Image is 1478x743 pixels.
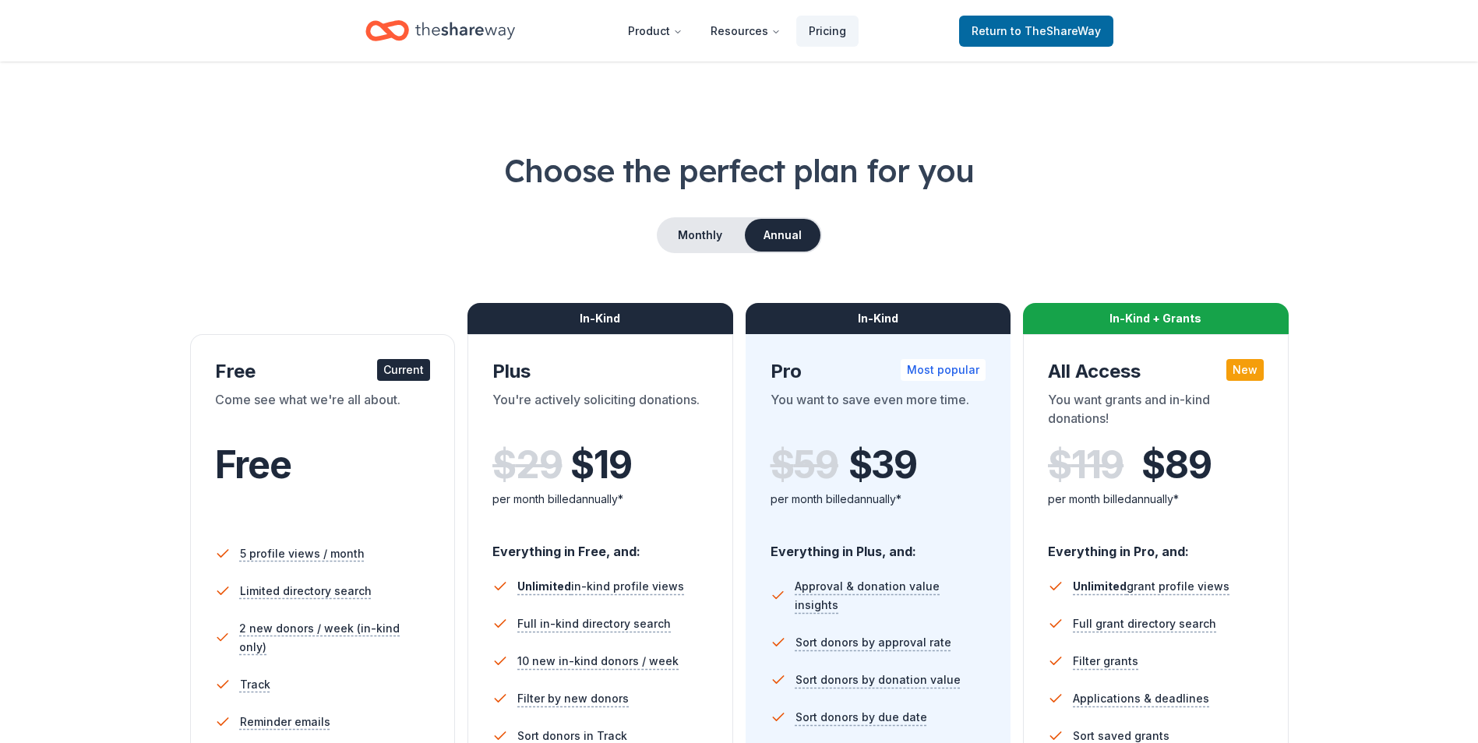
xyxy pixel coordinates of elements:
span: Sort donors by due date [795,708,927,727]
button: Product [616,16,695,47]
div: Current [377,359,430,381]
a: Pricing [796,16,859,47]
span: Return [972,22,1101,40]
span: 10 new in-kind donors / week [517,652,679,671]
div: Plus [492,359,708,384]
span: Track [240,675,270,694]
span: $ 19 [570,443,631,487]
span: $ 39 [848,443,917,487]
div: Free [215,359,431,384]
div: per month billed annually* [771,490,986,509]
div: You want to save even more time. [771,390,986,434]
span: Sort donors by approval rate [795,633,951,652]
span: Filter by new donors [517,689,629,708]
h1: Choose the perfect plan for you [62,149,1416,192]
div: Everything in Plus, and: [771,529,986,562]
span: 2 new donors / week (in-kind only) [239,619,430,657]
span: Unlimited [1073,579,1127,593]
button: Monthly [658,219,742,252]
div: In-Kind [467,303,733,334]
div: Most popular [901,359,986,381]
span: in-kind profile views [517,579,684,593]
a: Home [365,12,515,49]
div: per month billed annually* [492,490,708,509]
div: All Access [1048,359,1264,384]
div: You want grants and in-kind donations! [1048,390,1264,434]
span: Full in-kind directory search [517,614,671,633]
span: $ 89 [1141,443,1211,487]
span: Approval & donation value insights [795,577,986,614]
div: New [1226,359,1264,381]
div: In-Kind + Grants [1023,303,1289,334]
span: Reminder emails [240,713,330,731]
nav: Main [616,12,859,49]
span: Full grant directory search [1073,614,1216,633]
span: Sort donors by donation value [795,671,961,689]
span: Unlimited [517,579,571,593]
span: Limited directory search [240,582,372,600]
button: Annual [745,219,820,252]
div: Everything in Pro, and: [1048,529,1264,562]
span: Filter grants [1073,652,1138,671]
a: Returnto TheShareWay [959,16,1113,47]
div: Come see what we're all about. [215,390,431,434]
button: Resources [698,16,793,47]
div: In-Kind [746,303,1011,334]
span: to TheShareWay [1011,24,1101,37]
span: Applications & deadlines [1073,689,1209,708]
div: per month billed annually* [1048,490,1264,509]
div: You're actively soliciting donations. [492,390,708,434]
div: Pro [771,359,986,384]
div: Everything in Free, and: [492,529,708,562]
span: 5 profile views / month [240,544,365,563]
span: Free [215,442,291,488]
span: grant profile views [1073,579,1229,593]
